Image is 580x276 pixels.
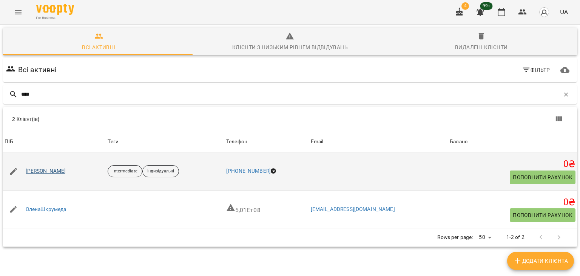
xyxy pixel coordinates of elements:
button: Поповнити рахунок [510,208,575,222]
div: Всі активні [82,43,115,52]
img: avatar_s.png [539,7,549,17]
span: Фільтр [522,65,550,74]
button: Поповнити рахунок [510,171,575,184]
div: Sort [226,137,247,146]
div: Intermediate [108,165,142,177]
span: Додати клієнта [513,256,568,265]
div: Телефон [226,137,247,146]
span: Баланс [450,137,575,146]
span: 99+ [480,2,493,10]
h5: 0 ₴ [450,197,575,208]
img: Voopty Logo [36,4,74,15]
span: Поповнити рахунок [513,173,572,182]
button: Показати колонки [550,110,568,128]
a: [PERSON_NAME] [26,167,66,175]
button: UA [557,5,571,19]
p: Індивідуальні [147,168,174,175]
div: Видалені клієнти [455,43,507,52]
button: Menu [9,3,27,21]
p: Rows per page: [437,234,473,241]
div: Теги [108,137,223,146]
span: For Business [36,16,74,20]
span: Поповнити рахунок [513,211,572,220]
p: 1-2 of 2 [506,234,524,241]
span: 4 [461,2,469,10]
a: [PHONE_NUMBER] [226,168,271,174]
h6: Всі активні [18,64,57,76]
h5: 0 ₴ [450,158,575,170]
span: UA [560,8,568,16]
span: Телефон [226,137,308,146]
span: Email [311,137,447,146]
p: Intermediate [113,168,137,175]
button: Додати клієнта [507,252,574,270]
div: Клієнти з низьким рівнем відвідувань [232,43,348,52]
div: ПІБ [5,137,13,146]
a: [EMAIL_ADDRESS][DOMAIN_NAME] [311,206,395,212]
div: Індивідуальні [142,165,179,177]
h6: Невірний формат телефону 5,01E+08 [226,203,308,215]
div: Sort [311,137,324,146]
div: Sort [450,137,467,146]
div: Table Toolbar [3,107,577,131]
button: Фільтр [519,63,553,77]
div: Sort [5,137,13,146]
div: 50 [476,232,494,243]
div: Email [311,137,324,146]
span: ПІБ [5,137,105,146]
div: Баланс [450,137,467,146]
div: 2 Клієнт(ів) [12,115,295,123]
a: ОленаШкрумеда [26,206,66,213]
